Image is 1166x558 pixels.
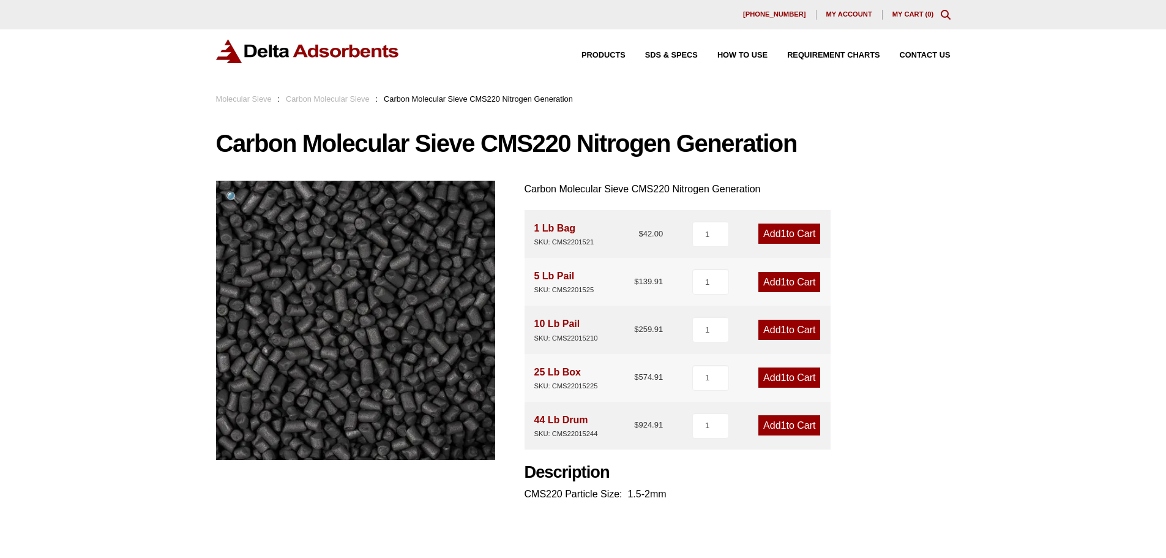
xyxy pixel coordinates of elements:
span: 1 [781,277,787,287]
div: SKU: CMS22015225 [534,380,598,392]
bdi: 574.91 [634,372,663,382]
bdi: 259.91 [634,325,663,334]
div: Toggle Modal Content [941,10,951,20]
a: SDS & SPECS [626,51,698,59]
div: SKU: CMS2201521 [534,236,594,248]
span: $ [634,372,638,382]
div: 44 Lb Drum [534,412,598,440]
bdi: 139.91 [634,277,663,286]
span: $ [634,420,638,429]
span: Requirement Charts [787,51,880,59]
a: Products [562,51,626,59]
span: 1 [781,420,787,431]
div: 5 Lb Pail [534,268,594,296]
a: Add1to Cart [758,272,820,292]
a: [PHONE_NUMBER] [733,10,817,20]
h2: Description [525,462,951,483]
a: Carbon Molecular Sieve [286,94,370,104]
a: Add1to Cart [758,368,820,388]
span: 0 [927,10,931,18]
span: My account [826,11,872,18]
span: : [376,94,378,104]
span: [PHONE_NUMBER] [743,11,806,18]
bdi: 42.00 [638,229,663,238]
span: $ [634,277,638,286]
span: How to Use [717,51,768,59]
div: SKU: CMS22015244 [534,428,598,440]
span: $ [638,229,643,238]
span: 🔍 [226,191,240,204]
span: Products [581,51,626,59]
span: 1 [781,372,787,383]
a: How to Use [698,51,768,59]
div: SKU: CMS22015210 [534,333,598,344]
p: Carbon Molecular Sieve CMS220 Nitrogen Generation [525,181,951,197]
span: Contact Us [900,51,951,59]
a: View full-screen image gallery [216,181,250,214]
h1: Carbon Molecular Sieve CMS220 Nitrogen Generation [216,130,951,156]
a: My Cart (0) [892,10,934,18]
span: 1 [781,325,787,335]
div: 10 Lb Pail [534,315,598,344]
div: 25 Lb Box [534,364,598,392]
bdi: 924.91 [634,420,663,429]
p: CMS220 Particle Size: 1.5-2mm [525,486,951,502]
a: Requirement Charts [768,51,880,59]
a: Molecular Sieve [216,94,272,104]
span: Carbon Molecular Sieve CMS220 Nitrogen Generation [384,94,573,104]
a: Add1to Cart [758,224,820,244]
div: SKU: CMS2201525 [534,284,594,296]
span: $ [634,325,638,334]
span: : [278,94,280,104]
a: Add1to Cart [758,415,820,435]
div: 1 Lb Bag [534,220,594,248]
img: Delta Adsorbents [216,39,400,63]
a: Contact Us [880,51,951,59]
a: Add1to Cart [758,320,820,340]
a: My account [817,10,883,20]
span: 1 [781,228,787,239]
span: SDS & SPECS [645,51,698,59]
